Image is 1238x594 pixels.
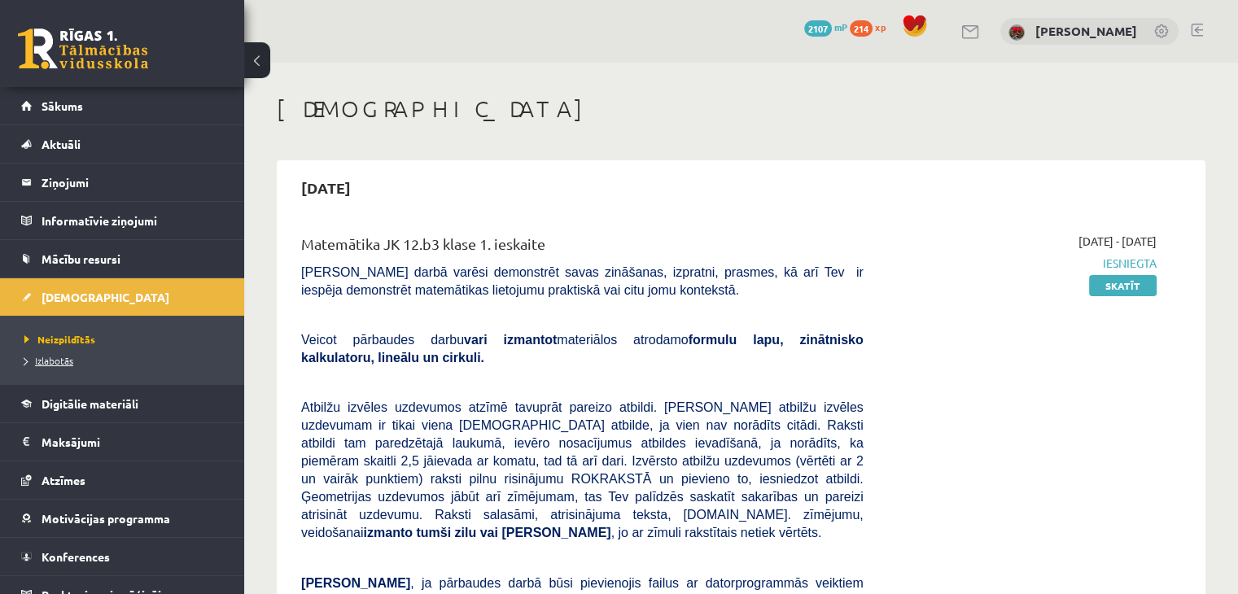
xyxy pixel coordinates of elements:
span: Digitālie materiāli [42,396,138,411]
div: Matemātika JK 12.b3 klase 1. ieskaite [301,233,864,263]
a: Izlabotās [24,353,228,368]
b: izmanto [364,526,413,539]
a: [DEMOGRAPHIC_DATA] [21,278,224,316]
a: Neizpildītās [24,332,228,347]
span: Izlabotās [24,354,73,367]
a: Mācību resursi [21,240,224,277]
b: vari izmantot [464,333,557,347]
a: Maksājumi [21,423,224,461]
a: Informatīvie ziņojumi [21,202,224,239]
span: Neizpildītās [24,333,95,346]
a: Digitālie materiāli [21,385,224,422]
h2: [DATE] [285,168,367,207]
a: Skatīt [1089,275,1157,296]
a: Ziņojumi [21,164,224,201]
span: Konferences [42,549,110,564]
span: Iesniegta [888,255,1157,272]
a: Konferences [21,538,224,575]
legend: Informatīvie ziņojumi [42,202,224,239]
span: 2107 [804,20,832,37]
b: formulu lapu, zinātnisko kalkulatoru, lineālu un cirkuli. [301,333,864,365]
span: 214 [850,20,873,37]
a: Sākums [21,87,224,124]
h1: [DEMOGRAPHIC_DATA] [277,95,1205,123]
b: tumši zilu vai [PERSON_NAME] [416,526,610,539]
a: Motivācijas programma [21,500,224,537]
span: Atbilžu izvēles uzdevumos atzīmē tavuprāt pareizo atbildi. [PERSON_NAME] atbilžu izvēles uzdevuma... [301,400,864,539]
a: Rīgas 1. Tālmācības vidusskola [18,28,148,69]
span: mP [834,20,847,33]
span: [PERSON_NAME] darbā varēsi demonstrēt savas zināšanas, izpratni, prasmes, kā arī Tev ir iespēja d... [301,265,864,297]
a: Aktuāli [21,125,224,163]
a: 2107 mP [804,20,847,33]
img: Tīna Šneidere [1008,24,1025,41]
span: [PERSON_NAME] [301,576,410,590]
span: Motivācijas programma [42,511,170,526]
span: Aktuāli [42,137,81,151]
span: Veicot pārbaudes darbu materiālos atrodamo [301,333,864,365]
span: Sākums [42,98,83,113]
span: xp [875,20,886,33]
span: Mācību resursi [42,251,120,266]
span: [DATE] - [DATE] [1078,233,1157,250]
span: Atzīmes [42,473,85,487]
span: [DEMOGRAPHIC_DATA] [42,290,169,304]
a: 214 xp [850,20,894,33]
legend: Maksājumi [42,423,224,461]
a: Atzīmes [21,461,224,499]
legend: Ziņojumi [42,164,224,201]
a: [PERSON_NAME] [1035,23,1137,39]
